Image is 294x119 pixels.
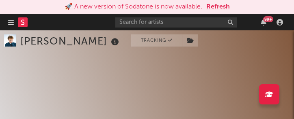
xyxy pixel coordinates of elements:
button: Refresh [206,2,230,12]
div: 🚀 A new version of Sodatone is now available. [65,2,202,12]
button: 99+ [261,19,266,25]
button: Tracking [131,34,182,47]
div: [PERSON_NAME] [20,34,121,48]
input: Search for artists [115,17,237,28]
div: 99 + [263,16,273,22]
